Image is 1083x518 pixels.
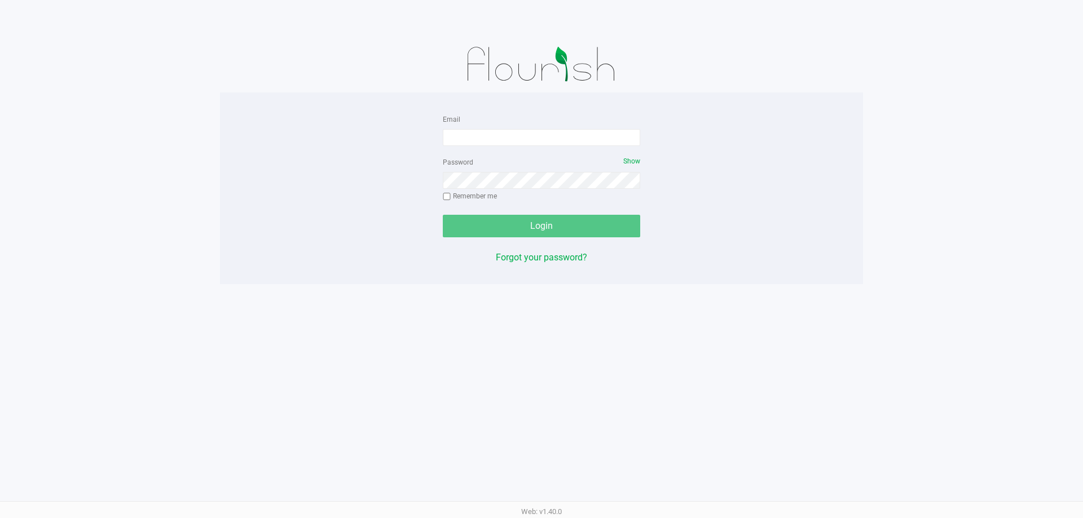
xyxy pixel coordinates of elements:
input: Remember me [443,193,451,201]
label: Remember me [443,191,497,201]
label: Email [443,114,460,125]
button: Forgot your password? [496,251,587,264]
span: Show [623,157,640,165]
label: Password [443,157,473,167]
span: Web: v1.40.0 [521,507,562,516]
